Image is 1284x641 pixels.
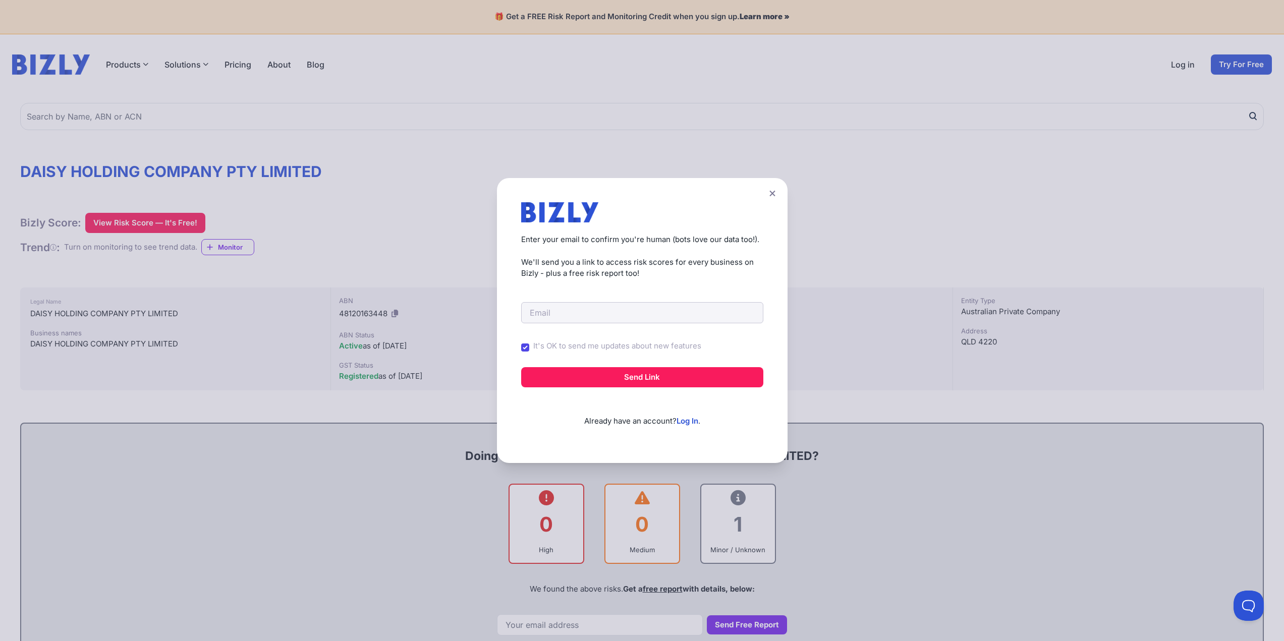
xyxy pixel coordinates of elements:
label: It's OK to send me updates about new features [533,340,701,352]
button: Send Link [521,367,763,387]
img: bizly_logo.svg [521,202,599,222]
p: Enter your email to confirm you're human (bots love our data too!). [521,234,763,246]
input: Email [521,302,763,323]
p: We'll send you a link to access risk scores for every business on Bizly - plus a free risk report... [521,257,763,279]
a: Log In [677,416,698,426]
iframe: Toggle Customer Support [1234,591,1264,621]
p: Already have an account? . [521,399,763,427]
